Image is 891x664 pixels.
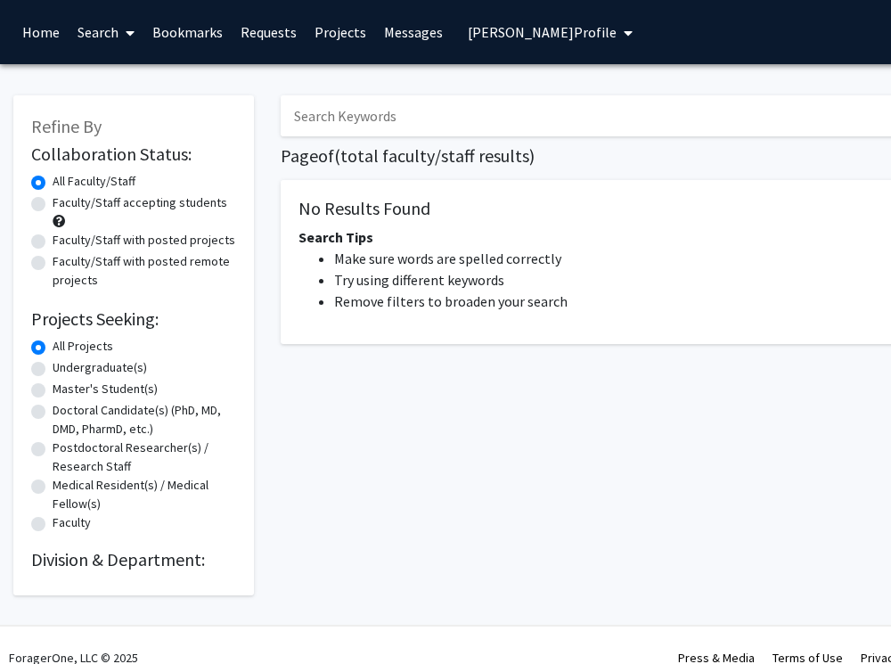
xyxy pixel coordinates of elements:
[298,228,373,246] span: Search Tips
[31,143,236,165] h2: Collaboration Status:
[468,23,617,41] span: [PERSON_NAME] Profile
[69,1,143,63] a: Search
[53,193,227,212] label: Faculty/Staff accepting students
[232,1,306,63] a: Requests
[375,1,452,63] a: Messages
[143,1,232,63] a: Bookmarks
[53,252,236,290] label: Faculty/Staff with posted remote projects
[306,1,375,63] a: Projects
[53,172,135,191] label: All Faculty/Staff
[53,476,236,513] label: Medical Resident(s) / Medical Fellow(s)
[31,115,102,137] span: Refine By
[53,513,91,532] label: Faculty
[31,549,236,570] h2: Division & Department:
[53,358,147,377] label: Undergraduate(s)
[53,401,236,439] label: Doctoral Candidate(s) (PhD, MD, DMD, PharmD, etc.)
[53,380,158,398] label: Master's Student(s)
[53,337,113,356] label: All Projects
[31,308,236,330] h2: Projects Seeking:
[53,231,235,250] label: Faculty/Staff with posted projects
[13,1,69,63] a: Home
[815,584,878,651] iframe: Chat
[53,439,236,476] label: Postdoctoral Researcher(s) / Research Staff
